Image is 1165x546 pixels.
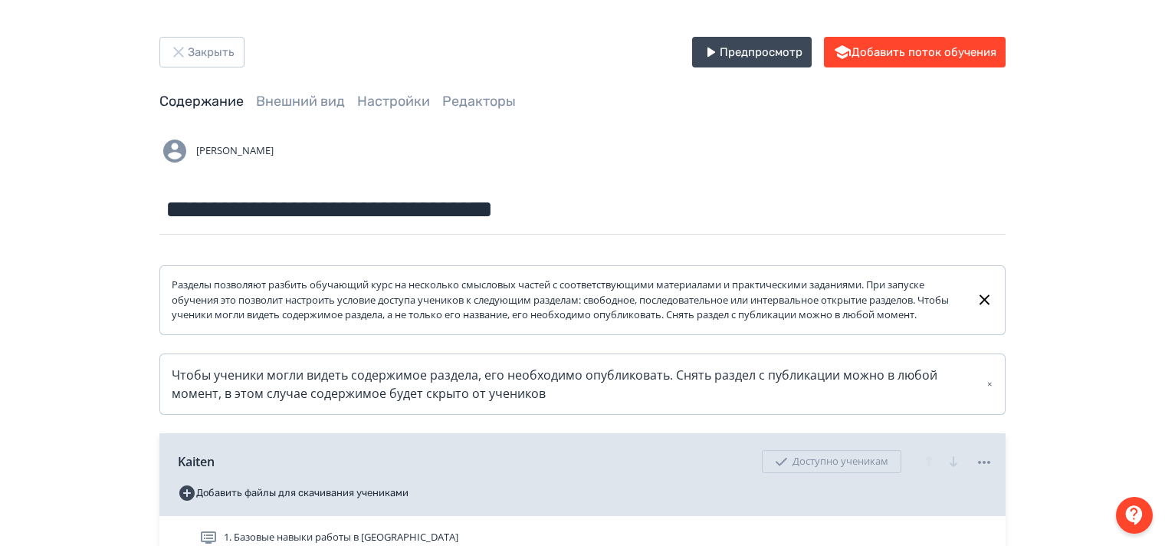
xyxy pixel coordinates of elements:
button: Закрыть [159,37,244,67]
button: Предпросмотр [692,37,812,67]
button: Добавить поток обучения [824,37,1006,67]
a: Содержание [159,93,244,110]
a: Внешний вид [256,93,345,110]
span: 1. Базовые навыки работы в Kaiten [224,530,458,545]
button: Добавить файлы для скачивания учениками [178,481,409,505]
a: Редакторы [442,93,516,110]
div: Разделы позволяют разбить обучающий курс на несколько смысловых частей с соответствующими материа... [172,278,963,323]
div: Чтобы ученики могли видеть содержимое раздела, его необходимо опубликовать. Снять раздел с публик... [172,366,993,403]
a: Настройки [357,93,430,110]
div: Доступно ученикам [762,450,901,473]
span: Kaiten [178,452,215,471]
span: [PERSON_NAME] [196,143,274,159]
